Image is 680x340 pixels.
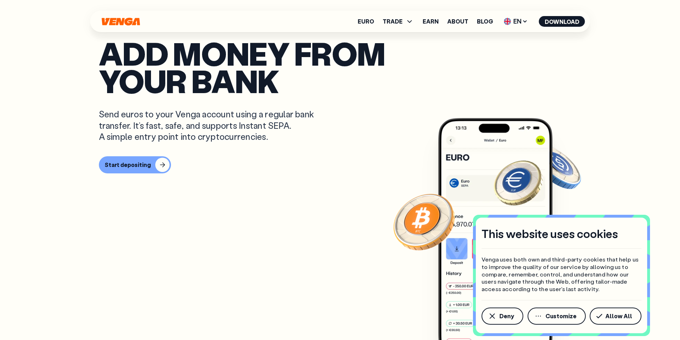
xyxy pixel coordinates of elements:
a: Euro [358,19,374,24]
button: Customize [528,308,586,325]
p: Add money from your bank [99,40,581,94]
h4: This website uses cookies [482,226,618,241]
span: TRADE [383,19,403,24]
img: Bitcoin [392,189,456,254]
svg: Home [101,17,141,26]
p: Send euros to your Venga account using a regular bank transfer. It’s fast, safe, and supports Ins... [99,108,324,142]
div: Start depositing [105,161,151,168]
button: Start depositing [99,156,171,173]
a: About [447,19,468,24]
button: Deny [482,308,523,325]
a: Earn [423,19,439,24]
span: EN [502,16,530,27]
img: flag-uk [504,18,511,25]
a: Start depositing [99,156,581,173]
a: Blog [477,19,493,24]
span: TRADE [383,17,414,26]
span: Customize [545,313,576,319]
button: Allow All [590,308,641,325]
img: USDC coin [531,141,583,193]
span: Allow All [605,313,632,319]
span: Deny [499,313,514,319]
button: Download [539,16,585,27]
p: Venga uses both own and third-party cookies that help us to improve the quality of our service by... [482,256,641,293]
